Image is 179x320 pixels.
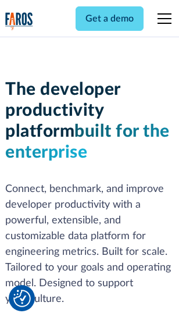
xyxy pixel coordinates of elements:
img: Revisit consent button [13,290,31,307]
p: Connect, benchmark, and improve developer productivity with a powerful, extensible, and customiza... [5,182,174,307]
h1: The developer productivity platform [5,79,174,163]
button: Cookie Settings [13,290,31,307]
a: home [5,12,33,30]
a: Get a demo [76,6,144,31]
img: Logo of the analytics and reporting company Faros. [5,12,33,30]
div: menu [151,5,174,33]
span: built for the enterprise [5,123,170,161]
